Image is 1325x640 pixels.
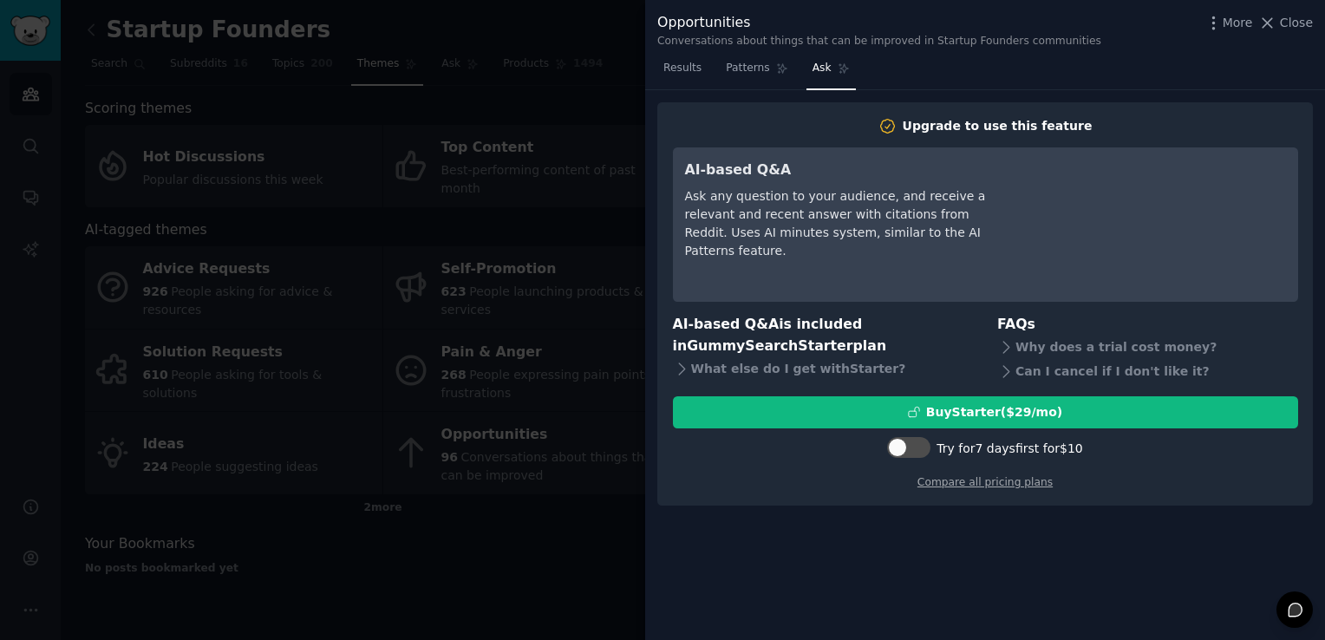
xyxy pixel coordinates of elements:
div: Conversations about things that can be improved in Startup Founders communities [657,34,1101,49]
a: Patterns [720,55,793,90]
div: Buy Starter ($ 29 /mo ) [926,403,1062,421]
button: BuyStarter($29/mo) [673,396,1298,428]
button: More [1204,14,1253,32]
a: Results [657,55,708,90]
span: Ask [813,61,832,76]
h3: FAQs [997,314,1298,336]
div: Ask any question to your audience, and receive a relevant and recent answer with citations from R... [685,187,1002,260]
div: What else do I get with Starter ? [673,356,974,381]
a: Ask [806,55,856,90]
h3: AI-based Q&A [685,160,1002,181]
h3: AI-based Q&A is included in plan [673,314,974,356]
span: GummySearch Starter [687,337,852,354]
div: Upgrade to use this feature [903,117,1093,135]
button: Close [1258,14,1313,32]
div: Opportunities [657,12,1101,34]
div: Try for 7 days first for $10 [937,440,1082,458]
span: Close [1280,14,1313,32]
a: Compare all pricing plans [917,476,1053,488]
div: Can I cancel if I don't like it? [997,360,1298,384]
span: Patterns [726,61,769,76]
span: More [1223,14,1253,32]
span: Results [663,61,702,76]
div: Why does a trial cost money? [997,336,1298,360]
